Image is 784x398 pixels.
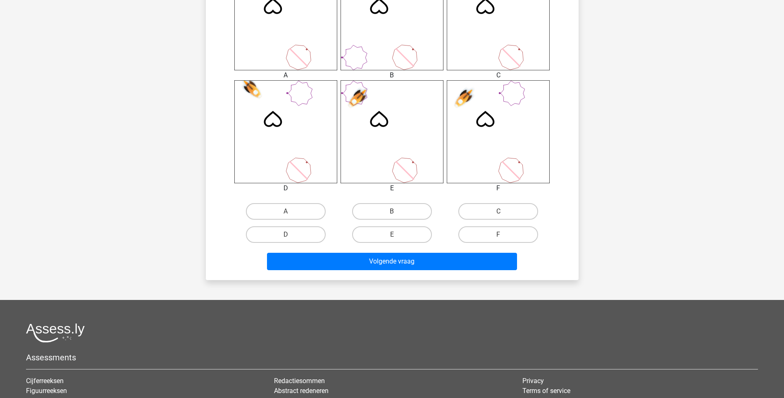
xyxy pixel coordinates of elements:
label: D [246,226,326,243]
button: Volgende vraag [267,253,517,270]
a: Terms of service [522,387,570,395]
h5: Assessments [26,352,758,362]
div: C [441,70,556,80]
a: Privacy [522,377,544,385]
div: B [334,70,450,80]
label: A [246,203,326,220]
label: C [458,203,538,220]
label: B [352,203,432,220]
label: F [458,226,538,243]
a: Redactiesommen [274,377,325,385]
a: Figuurreeksen [26,387,67,395]
img: Assessly logo [26,323,85,343]
a: Abstract redeneren [274,387,329,395]
a: Cijferreeksen [26,377,64,385]
label: E [352,226,432,243]
div: F [441,183,556,193]
div: E [334,183,450,193]
div: D [228,183,343,193]
div: A [228,70,343,80]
